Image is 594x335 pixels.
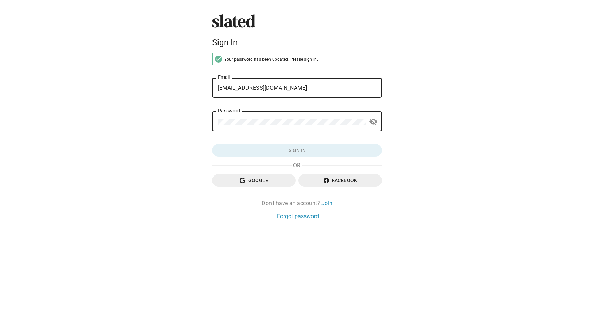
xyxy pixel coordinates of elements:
a: Join [321,200,332,207]
button: Google [212,174,296,187]
button: Show password [366,115,380,129]
span: Your password has been updated. Please sign in. [224,57,318,62]
sl-branding: Sign In [212,14,382,50]
a: Forgot password [277,213,319,220]
div: Sign In [212,37,382,47]
button: Facebook [298,174,382,187]
span: Google [218,174,290,187]
mat-icon: visibility_off [369,116,378,127]
mat-icon: check_circle [214,55,223,63]
span: Facebook [304,174,376,187]
div: Don't have an account? [212,200,382,207]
